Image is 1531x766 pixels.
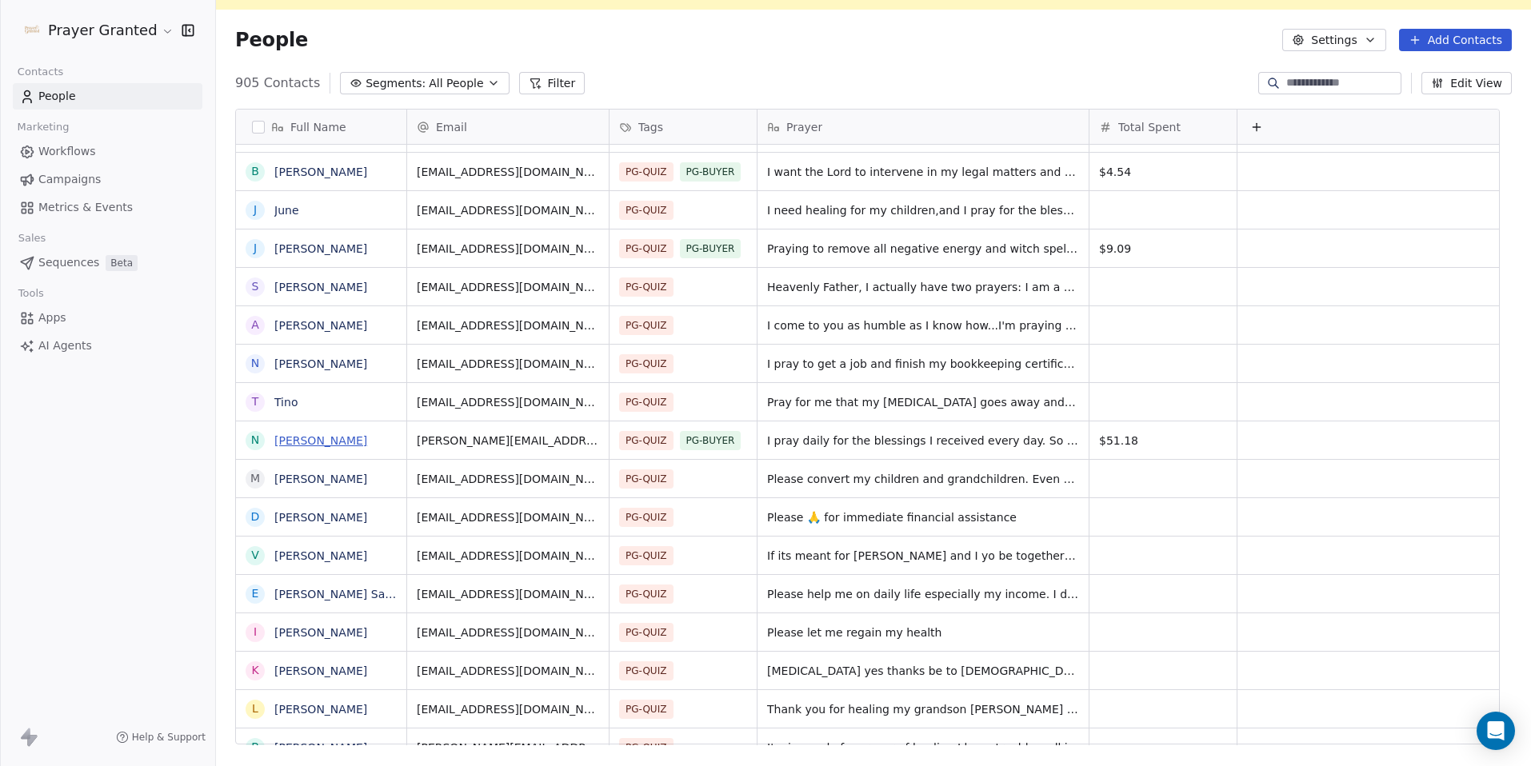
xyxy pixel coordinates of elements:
[417,202,599,218] span: [EMAIL_ADDRESS][DOMAIN_NAME]
[13,194,202,221] a: Metrics & Events
[251,355,259,372] div: N
[767,202,1079,218] span: I need healing for my children,and I pray for the blessings in finding work soon,blessings for th...
[1099,164,1227,180] span: $4.54
[519,72,586,94] button: Filter
[767,317,1079,333] span: I come to you as humble as I know how...I'm praying for a financial break through.Bless my financ...
[274,357,367,370] a: [PERSON_NAME]
[619,508,674,527] span: PG-QUIZ
[251,317,259,333] div: A
[619,623,674,642] span: PG-QUIZ
[274,434,367,447] a: [PERSON_NAME]
[619,239,674,258] span: PG-QUIZ
[274,242,367,255] a: [PERSON_NAME]
[13,333,202,359] a: AI Agents
[417,509,599,525] span: [EMAIL_ADDRESS][DOMAIN_NAME]
[417,624,599,640] span: [EMAIL_ADDRESS][DOMAIN_NAME]
[680,239,742,258] span: PG-BUYER
[22,21,42,40] img: FB-Logo.png
[786,119,822,135] span: Prayer
[38,143,96,160] span: Workflows
[250,470,260,487] div: M
[274,281,367,293] a: [PERSON_NAME]
[236,110,406,144] div: Full Name
[1089,110,1237,144] div: Total Spent
[13,83,202,110] a: People
[274,511,367,524] a: [PERSON_NAME]
[38,309,66,326] span: Apps
[767,701,1079,717] span: Thank you for healing my grandson [PERSON_NAME] from [MEDICAL_DATA]. Please heal his spirit and h...
[767,471,1079,487] span: Please convert my children and grandchildren. Even my husband to know you love you and be with yo...
[619,162,674,182] span: PG-QUIZ
[11,226,53,250] span: Sales
[1282,29,1385,51] button: Settings
[274,741,367,754] a: [PERSON_NAME]
[251,163,259,180] div: B
[48,20,158,41] span: Prayer Granted
[767,279,1079,295] span: Heavenly Father, I actually have two prayers: I am a bit embarrassed on the first one but here we...
[767,624,1079,640] span: Please let me regain my health
[106,255,138,271] span: Beta
[417,433,599,449] span: [PERSON_NAME][EMAIL_ADDRESS][PERSON_NAME][DOMAIN_NAME]
[254,624,257,640] div: I
[38,199,133,216] span: Metrics & Events
[429,75,483,92] span: All People
[619,431,674,450] span: PG-QUIZ
[10,60,70,84] span: Contacts
[13,249,202,276] a: SequencesBeta
[417,663,599,679] span: [EMAIL_ADDRESS][DOMAIN_NAME]
[417,241,599,257] span: [EMAIL_ADDRESS][DOMAIN_NAME]
[417,548,599,564] span: [EMAIL_ADDRESS][DOMAIN_NAME]
[274,319,367,332] a: [PERSON_NAME]
[619,661,674,680] span: PG-QUIZ
[767,740,1079,756] span: I'm in need of a prayer of healing I have trouble walking with my legs I use my legs for everythi...
[436,119,467,135] span: Email
[619,469,674,489] span: PG-QUIZ
[1099,241,1227,257] span: $9.09
[274,473,367,485] a: [PERSON_NAME]
[767,663,1079,679] span: [MEDICAL_DATA] yes thanks be to [DEMOGRAPHIC_DATA] always victorious [PERSON_NAME] is my lord and...
[417,317,599,333] span: [EMAIL_ADDRESS][DOMAIN_NAME]
[758,110,1089,144] div: Prayer
[236,145,407,745] div: grid
[619,584,674,604] span: PG-QUIZ
[251,739,259,756] div: B
[252,278,259,295] div: S
[235,74,320,93] span: 905 Contacts
[38,254,99,271] span: Sequences
[274,204,299,217] a: June
[417,740,599,756] span: [PERSON_NAME][EMAIL_ADDRESS][DOMAIN_NAME]
[407,110,609,144] div: Email
[417,701,599,717] span: [EMAIL_ADDRESS][DOMAIN_NAME]
[290,119,346,135] span: Full Name
[235,28,308,52] span: People
[619,277,674,297] span: PG-QUIZ
[619,700,674,719] span: PG-QUIZ
[19,17,170,44] button: Prayer Granted
[254,201,257,218] div: J
[1399,29,1512,51] button: Add Contacts
[274,166,367,178] a: [PERSON_NAME]
[132,731,206,744] span: Help & Support
[251,662,258,679] div: K
[366,75,426,92] span: Segments:
[252,393,259,410] div: T
[417,586,599,602] span: [EMAIL_ADDRESS][DOMAIN_NAME]
[680,431,742,450] span: PG-BUYER
[417,356,599,372] span: [EMAIL_ADDRESS][DOMAIN_NAME]
[619,738,674,757] span: PG-QUIZ
[251,547,259,564] div: V
[1118,119,1181,135] span: Total Spent
[619,316,674,335] span: PG-QUIZ
[11,281,50,305] span: Tools
[619,546,674,565] span: PG-QUIZ
[252,700,258,717] div: L
[116,731,206,744] a: Help & Support
[610,110,757,144] div: Tags
[767,548,1079,564] span: If its meant for [PERSON_NAME] and I yo be together let him come home now. Thank you my Lord and ...
[1421,72,1512,94] button: Edit View
[38,171,101,188] span: Campaigns
[274,703,367,716] a: [PERSON_NAME]
[38,88,76,105] span: People
[254,240,257,257] div: J
[274,588,489,600] a: [PERSON_NAME] San [PERSON_NAME]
